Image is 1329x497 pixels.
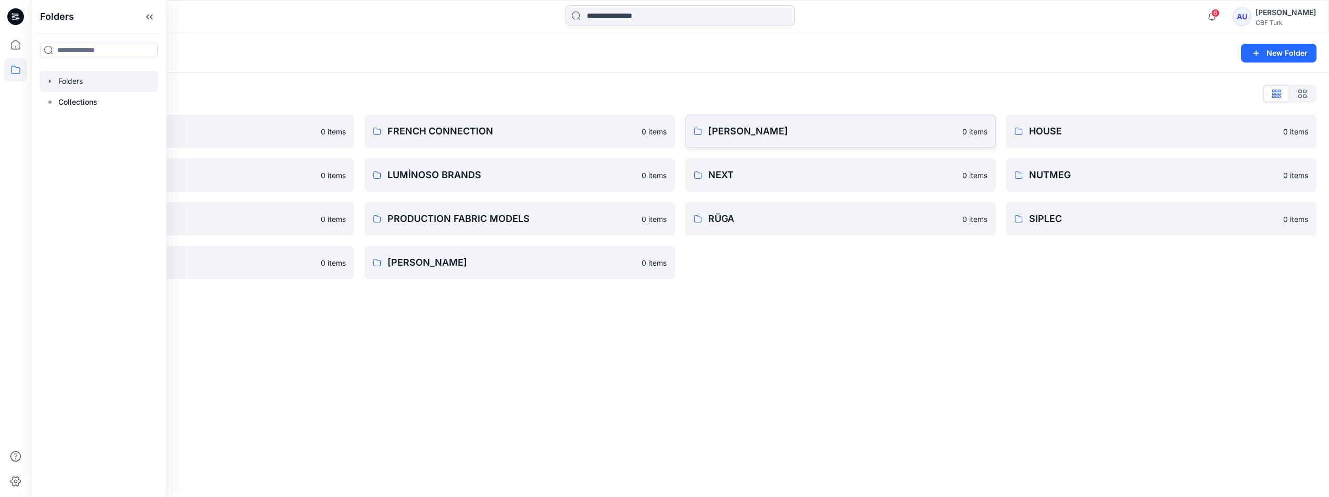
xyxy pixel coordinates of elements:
p: PRODUCTION FABRIC MODELS [387,212,635,226]
a: TBOE0 items [44,246,354,279]
a: [PERSON_NAME]0 items [365,246,675,279]
p: 0 items [642,214,667,225]
p: 0 items [962,126,987,137]
a: PEACOCKS0 items [44,202,354,235]
p: FRENCH CONNECTION [387,124,635,139]
p: NUTMEG [1029,168,1277,182]
p: Collections [58,96,97,108]
button: New Folder [1241,44,1317,63]
p: [PERSON_NAME] [708,124,956,139]
p: 0 items [642,257,667,268]
a: SIPLEC0 items [1006,202,1317,235]
p: LUMİNOSO BRANDS [387,168,635,182]
p: 0 items [642,170,667,181]
a: KİĞILI0 items [44,158,354,192]
p: CBF [67,124,315,139]
p: HOUSE [1029,124,1277,139]
p: 0 items [321,170,346,181]
a: [PERSON_NAME]0 items [685,115,996,148]
p: 0 items [1283,126,1308,137]
p: PEACOCKS [67,212,315,226]
a: RÜGA0 items [685,202,996,235]
a: NUTMEG0 items [1006,158,1317,192]
p: 0 items [642,126,667,137]
p: 0 items [1283,170,1308,181]
p: 0 items [1283,214,1308,225]
span: 6 [1211,9,1220,17]
div: AU [1233,7,1251,26]
p: KİĞILI [67,168,315,182]
a: NEXT0 items [685,158,996,192]
p: SIPLEC [1029,212,1277,226]
div: [PERSON_NAME] [1256,6,1316,19]
a: FRENCH CONNECTION0 items [365,115,675,148]
a: HOUSE0 items [1006,115,1317,148]
p: [PERSON_NAME] [387,255,635,270]
p: 0 items [321,214,346,225]
p: 0 items [962,170,987,181]
p: 0 items [321,257,346,268]
p: 0 items [962,214,987,225]
a: LUMİNOSO BRANDS0 items [365,158,675,192]
p: 0 items [321,126,346,137]
p: TBOE [67,255,315,270]
p: RÜGA [708,212,956,226]
a: CBF0 items [44,115,354,148]
div: CBF Turk [1256,19,1316,27]
a: PRODUCTION FABRIC MODELS0 items [365,202,675,235]
p: NEXT [708,168,956,182]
